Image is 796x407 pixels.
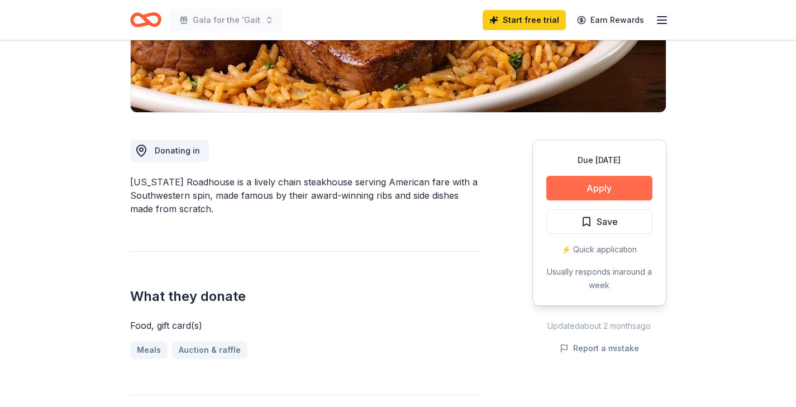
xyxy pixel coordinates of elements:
[155,146,200,155] span: Donating in
[170,9,283,31] button: Gala for the 'Gait
[546,209,652,234] button: Save
[130,7,161,33] a: Home
[130,319,479,332] div: Food, gift card(s)
[532,319,666,333] div: Updated about 2 months ago
[546,243,652,256] div: ⚡️ Quick application
[483,10,566,30] a: Start free trial
[546,176,652,200] button: Apply
[546,265,652,292] div: Usually responds in around a week
[546,154,652,167] div: Due [DATE]
[560,342,639,355] button: Report a mistake
[570,10,651,30] a: Earn Rewards
[172,341,247,359] a: Auction & raffle
[597,214,618,229] span: Save
[130,175,479,216] div: [US_STATE] Roadhouse is a lively chain steakhouse serving American fare with a Southwestern spin,...
[130,341,168,359] a: Meals
[130,288,479,305] h2: What they donate
[193,13,260,27] span: Gala for the 'Gait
